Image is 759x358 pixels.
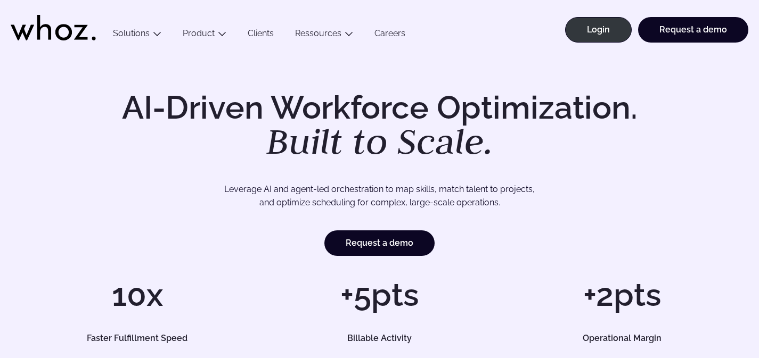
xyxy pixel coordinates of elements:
a: Request a demo [638,17,748,43]
button: Product [172,28,237,43]
h5: Billable Activity [275,334,484,343]
h1: +5pts [264,279,495,311]
a: Careers [364,28,416,43]
h1: 10x [21,279,253,311]
em: Built to Scale. [266,118,493,164]
a: Request a demo [324,230,435,256]
a: Clients [237,28,284,43]
p: Leverage AI and agent-led orchestration to map skills, match talent to projects, and optimize sch... [57,182,702,210]
h5: Faster Fulfillment Speed [33,334,242,343]
a: Product [183,28,215,38]
h1: AI-Driven Workforce Optimization. [107,91,652,160]
iframe: Chatbot [689,288,744,343]
button: Solutions [102,28,172,43]
a: Ressources [295,28,341,38]
button: Ressources [284,28,364,43]
a: Login [565,17,632,43]
h1: +2pts [506,279,738,311]
h5: Operational Margin [518,334,727,343]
